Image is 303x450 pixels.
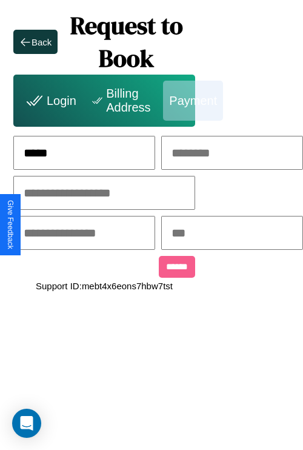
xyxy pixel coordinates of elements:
p: Support ID: mebt4x6eons7hbw7tst [36,278,173,294]
button: Back [13,30,58,54]
div: Payment [163,81,223,121]
div: Back [32,37,52,47]
h1: Request to Book [58,9,195,75]
div: Give Feedback [6,200,15,249]
div: Open Intercom Messenger [12,409,41,438]
div: Review [223,81,275,121]
div: Billing Address [82,81,163,121]
div: Login [16,81,82,121]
